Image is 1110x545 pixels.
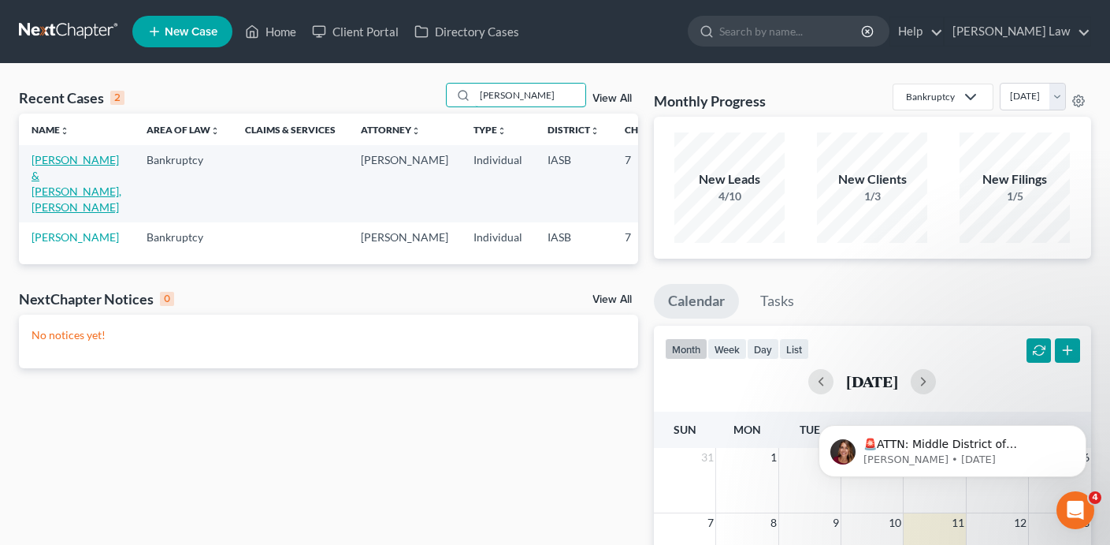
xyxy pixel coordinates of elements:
[535,222,612,252] td: IASB
[779,338,809,360] button: list
[747,338,779,360] button: day
[535,145,612,222] td: IASB
[746,284,808,319] a: Tasks
[19,289,174,308] div: NextChapter Notices
[960,170,1070,189] div: New Filings
[592,93,632,104] a: View All
[1012,513,1028,532] span: 12
[612,222,691,252] td: 7
[887,513,903,532] span: 10
[348,145,461,222] td: [PERSON_NAME]
[846,373,898,390] h2: [DATE]
[19,88,124,107] div: Recent Cases
[719,17,863,46] input: Search by name...
[210,126,220,136] i: unfold_more
[461,145,535,222] td: Individual
[1056,491,1094,529] iframe: Intercom live chat
[110,91,124,105] div: 2
[674,170,785,189] div: New Leads
[674,423,696,436] span: Sun
[32,327,626,343] p: No notices yet!
[473,124,507,136] a: Typeunfold_more
[817,170,927,189] div: New Clients
[147,124,220,136] a: Area of Lawunfold_more
[674,189,785,204] div: 4/10
[134,222,232,252] td: Bankruptcy
[304,17,407,46] a: Client Portal
[700,448,715,467] span: 31
[237,17,304,46] a: Home
[32,153,121,214] a: [PERSON_NAME] & [PERSON_NAME], [PERSON_NAME]
[950,513,966,532] span: 11
[1089,491,1101,504] span: 4
[960,189,1070,204] div: 1/5
[548,124,600,136] a: Districtunfold_more
[654,91,766,110] h3: Monthly Progress
[60,126,69,136] i: unfold_more
[906,90,955,103] div: Bankruptcy
[590,126,600,136] i: unfold_more
[461,222,535,252] td: Individual
[733,423,761,436] span: Mon
[497,126,507,136] i: unfold_more
[890,17,943,46] a: Help
[945,17,1090,46] a: [PERSON_NAME] Law
[361,124,421,136] a: Attorneyunfold_more
[165,26,217,38] span: New Case
[407,17,527,46] a: Directory Cases
[348,222,461,252] td: [PERSON_NAME]
[32,230,119,244] a: [PERSON_NAME]
[769,513,778,532] span: 8
[769,448,778,467] span: 1
[831,513,841,532] span: 9
[706,513,715,532] span: 7
[612,145,691,222] td: 7
[654,284,739,319] a: Calendar
[232,114,348,145] th: Claims & Services
[817,189,927,204] div: 1/3
[134,145,232,222] td: Bankruptcy
[795,392,1110,502] iframe: Intercom notifications message
[32,124,69,136] a: Nameunfold_more
[160,292,174,306] div: 0
[592,294,632,305] a: View All
[707,338,747,360] button: week
[625,124,678,136] a: Chapterunfold_more
[475,84,585,106] input: Search by name...
[665,338,707,360] button: month
[411,126,421,136] i: unfold_more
